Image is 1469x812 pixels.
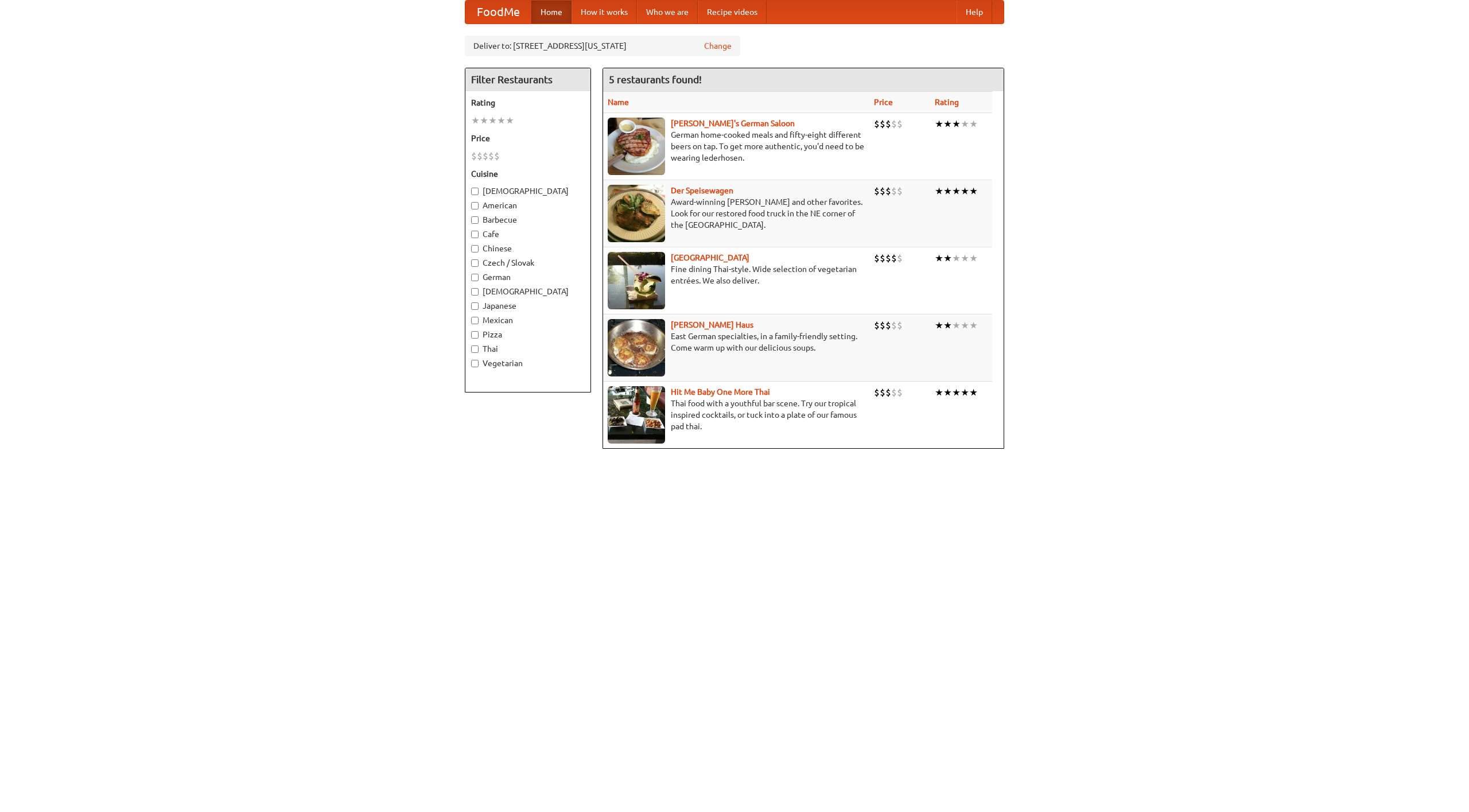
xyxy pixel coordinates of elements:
input: German [471,274,479,281]
li: ★ [952,185,961,197]
li: ★ [952,319,961,332]
li: $ [874,252,880,265]
label: Czech / Slovak [471,257,585,269]
label: Vegetarian [471,358,585,369]
img: satay.jpg [608,252,665,309]
li: ★ [935,319,943,332]
li: $ [880,185,885,197]
h4: Filter Restaurants [465,68,590,91]
li: ★ [935,386,943,399]
li: ★ [471,114,480,127]
li: ★ [488,114,497,127]
li: $ [880,252,885,265]
li: ★ [969,386,978,399]
li: $ [891,185,897,197]
li: $ [874,319,880,332]
label: American [471,200,585,211]
li: ★ [961,252,969,265]
a: Price [874,98,893,107]
a: How it works [572,1,637,24]
a: Hit Me Baby One More Thai [671,387,770,397]
li: $ [488,150,494,162]
li: $ [471,150,477,162]
input: Cafe [471,231,479,238]
a: [PERSON_NAME]'s German Saloon [671,119,795,128]
img: babythai.jpg [608,386,665,444]
li: $ [483,150,488,162]
li: $ [891,252,897,265]
a: Who we are [637,1,698,24]
input: [DEMOGRAPHIC_DATA] [471,288,479,296]
li: ★ [943,252,952,265]
li: $ [885,118,891,130]
li: $ [885,185,891,197]
li: ★ [961,118,969,130]
p: East German specialties, in a family-friendly setting. Come warm up with our delicious soups. [608,331,865,353]
li: $ [891,319,897,332]
img: esthers.jpg [608,118,665,175]
label: [DEMOGRAPHIC_DATA] [471,286,585,297]
li: $ [885,386,891,399]
input: Thai [471,345,479,353]
li: $ [874,185,880,197]
li: $ [891,118,897,130]
a: [PERSON_NAME] Haus [671,320,753,329]
li: ★ [969,118,978,130]
li: ★ [969,252,978,265]
ng-pluralize: 5 restaurants found! [609,74,702,85]
li: $ [874,118,880,130]
li: $ [897,319,903,332]
li: ★ [969,185,978,197]
input: Chinese [471,245,479,252]
li: ★ [935,185,943,197]
a: Help [957,1,992,24]
a: Der Speisewagen [671,186,733,195]
input: Mexican [471,317,479,324]
li: ★ [943,118,952,130]
a: [GEOGRAPHIC_DATA] [671,253,749,262]
h5: Price [471,133,585,144]
li: ★ [969,319,978,332]
label: Cafe [471,228,585,240]
input: Pizza [471,331,479,339]
li: ★ [943,185,952,197]
li: ★ [952,386,961,399]
a: FoodMe [465,1,531,24]
label: German [471,271,585,283]
label: Thai [471,343,585,355]
li: $ [874,386,880,399]
li: ★ [952,118,961,130]
input: Vegetarian [471,360,479,367]
li: $ [891,386,897,399]
li: ★ [943,386,952,399]
li: $ [880,118,885,130]
input: Japanese [471,302,479,310]
label: Barbecue [471,214,585,226]
p: Thai food with a youthful bar scene. Try our tropical inspired cocktails, or tuck into a plate of... [608,398,865,432]
li: ★ [961,386,969,399]
label: Mexican [471,314,585,326]
li: $ [880,386,885,399]
li: ★ [961,319,969,332]
input: [DEMOGRAPHIC_DATA] [471,188,479,195]
input: American [471,202,479,209]
li: ★ [935,252,943,265]
label: Pizza [471,329,585,340]
li: $ [880,319,885,332]
p: Award-winning [PERSON_NAME] and other favorites. Look for our restored food truck in the NE corne... [608,196,865,231]
a: Rating [935,98,959,107]
label: Japanese [471,300,585,312]
li: ★ [480,114,488,127]
li: $ [897,118,903,130]
label: Chinese [471,243,585,254]
li: $ [494,150,500,162]
li: $ [885,319,891,332]
a: Name [608,98,629,107]
li: $ [897,252,903,265]
li: $ [897,386,903,399]
label: [DEMOGRAPHIC_DATA] [471,185,585,197]
li: $ [477,150,483,162]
